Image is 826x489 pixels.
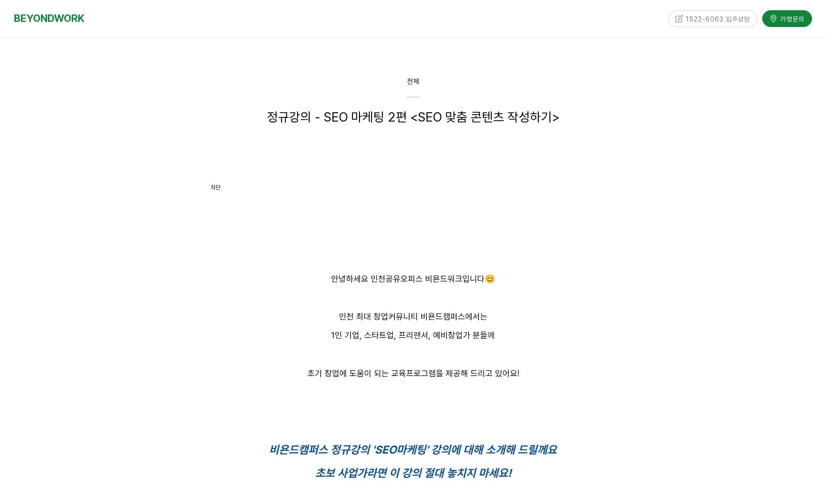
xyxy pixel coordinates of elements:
[14,10,84,27] a: BEYONDWORK
[762,10,812,27] a: 가맹문의
[331,330,495,340] span: 1인 기업, 스타트업, 프리랜서, 예비창업가 분들께
[203,107,623,129] h1: 정규강의 - SEO 마케팅 2편 <SEO 맞춤 콘텐츠 작성하기>
[210,184,221,191] a: 차단
[407,76,419,97] a: 전체
[331,274,495,284] span: 안녕하세요 인천공유오피스 비욘드워크입니다😊
[307,368,519,378] span: 초기 창업에 도움이 되는 교육프로그램을 제공해 드리고 있어요!
[778,14,805,24] span: 가맹문의
[269,443,557,456] strong: 비욘드캠퍼스 정규강의 'SEO마케팅' 강의에 대해 소개해 드릴께요
[315,466,511,480] strong: 초보 사업가라면 이 강의 절대 놓치지 마세요!
[339,312,487,321] span: 인천 최대 창업커뮤니티 비욘드캠퍼스에서는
